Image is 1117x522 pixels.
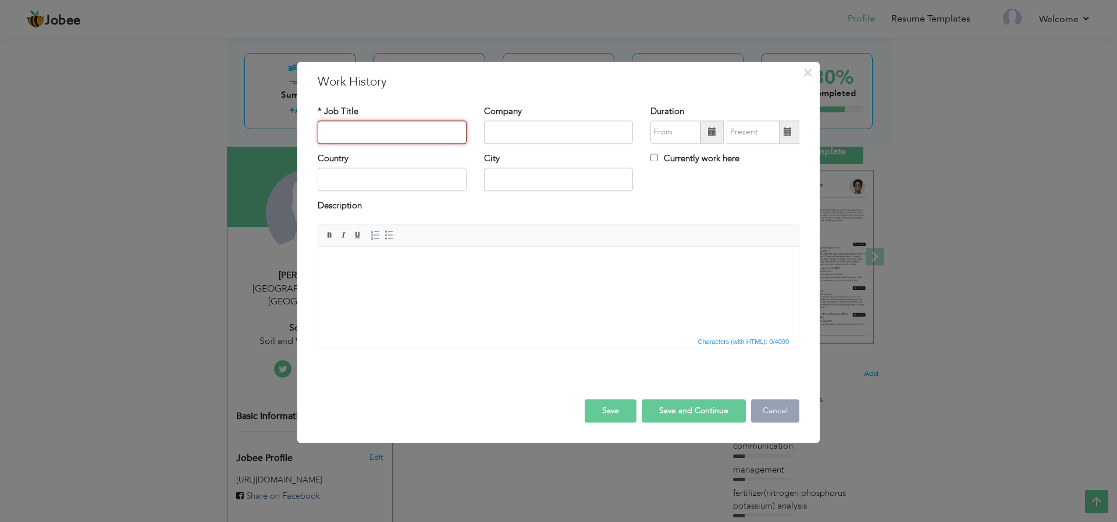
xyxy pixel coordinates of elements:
label: Description [318,200,362,212]
button: Save and Continue [642,399,746,422]
label: Duration [650,105,684,118]
label: City [484,152,500,165]
iframe: Rich Text Editor, workEditor [318,247,799,334]
input: From [650,120,700,144]
label: * Job Title [318,105,358,118]
button: Close [798,63,817,82]
a: Insert/Remove Bulleted List [383,229,396,242]
a: Italic [337,229,350,242]
a: Bold [323,229,336,242]
label: Company [484,105,522,118]
a: Underline [351,229,364,242]
label: Country [318,152,348,165]
span: × [803,62,813,83]
button: Save [585,399,636,422]
div: Statistics [696,336,793,347]
input: Currently work here [650,154,658,161]
span: Characters (with HTML): 0/4000 [696,336,792,347]
label: Currently work here [650,152,739,165]
input: Present [727,120,780,144]
a: Insert/Remove Numbered List [369,229,382,242]
button: Cancel [751,399,799,422]
h3: Work History [318,73,799,91]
